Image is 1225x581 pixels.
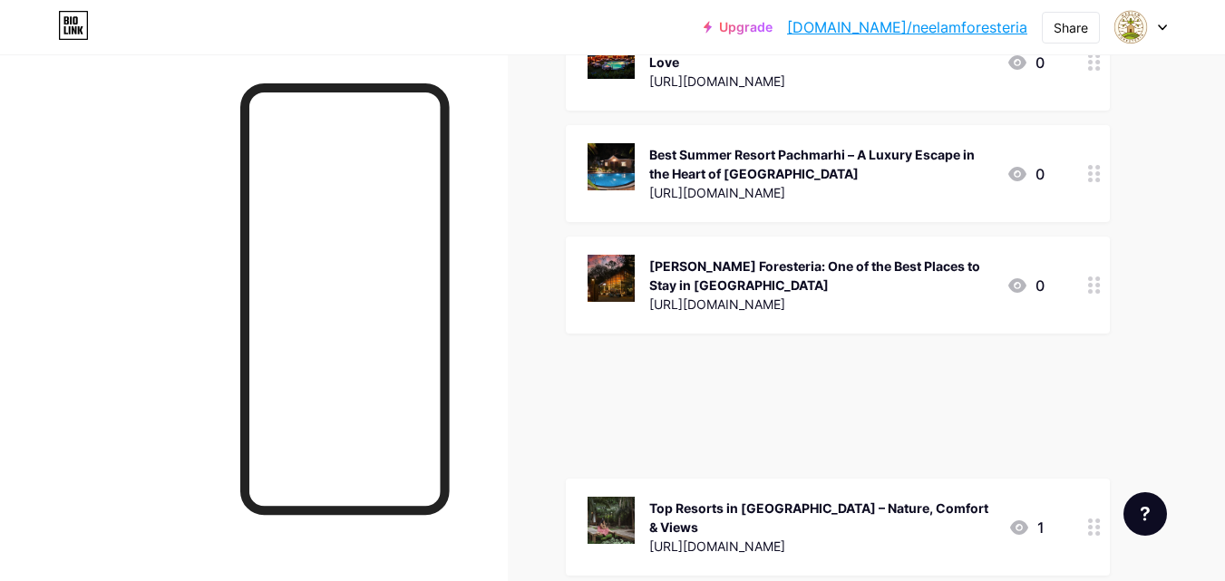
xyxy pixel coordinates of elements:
img: Best Summer Resort Pachmarhi – A Luxury Escape in the Heart of Satpura Hills [588,143,635,190]
div: 0 [1006,163,1045,185]
div: Share [1054,18,1088,37]
div: 0 [1006,52,1045,73]
div: [PERSON_NAME] Foresteria: One of the Best Places to Stay in [GEOGRAPHIC_DATA] [649,257,992,295]
div: 0 [1006,275,1045,296]
div: [URL][DOMAIN_NAME] [649,295,992,314]
img: Top Resorts in Pachmarhi Hill Station – Nature, Comfort & Views [588,497,635,544]
div: [URL][DOMAIN_NAME] [649,537,994,556]
a: [DOMAIN_NAME]/neelamforesteria [787,16,1027,38]
div: [URL][DOMAIN_NAME] [649,72,992,91]
img: Neelam Foresteria: One of the Best Places to Stay in Pachmarhi [588,255,635,302]
img: neelamforesteria [1113,10,1148,44]
div: Best Summer Resort Pachmarhi – A Luxury Escape in the Heart of [GEOGRAPHIC_DATA] [649,145,992,183]
div: 1 [1008,517,1045,538]
img: Top Summer Resorts in Pachmarhi You’ll Love [588,32,635,79]
div: [URL][DOMAIN_NAME] [649,183,992,202]
a: Upgrade [704,20,773,34]
div: Top Resorts in [GEOGRAPHIC_DATA] – Nature, Comfort & Views [649,499,994,537]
